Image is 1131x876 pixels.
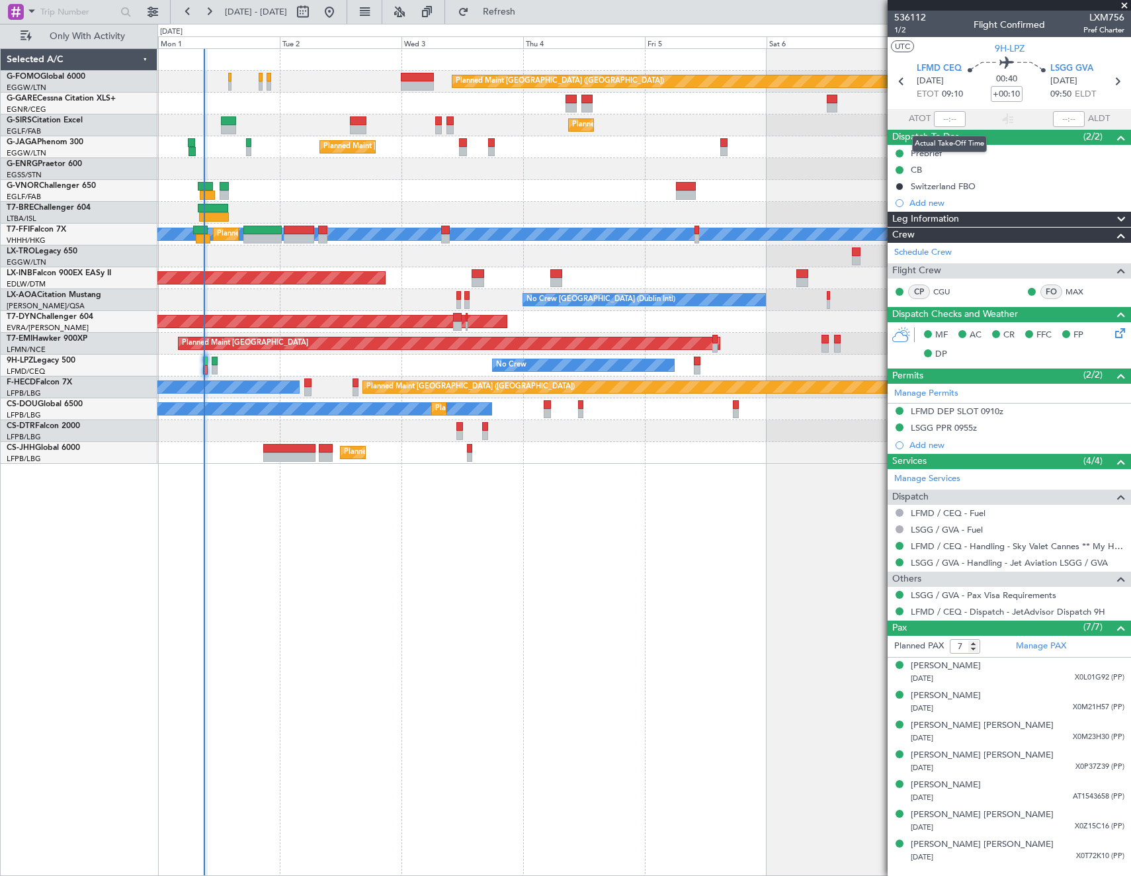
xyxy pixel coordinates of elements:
[894,24,926,36] span: 1/2
[7,226,66,234] a: T7-FFIFalcon 7X
[7,126,41,136] a: EGLF/FAB
[7,83,46,93] a: EGGW/LTN
[911,524,983,535] a: LSGG / GVA - Fuel
[7,204,34,212] span: T7-BRE
[970,329,982,342] span: AC
[908,285,930,299] div: CP
[1050,88,1071,101] span: 09:50
[942,88,963,101] span: 09:10
[7,160,38,168] span: G-ENRG
[7,454,41,464] a: LFPB/LBG
[401,36,523,48] div: Wed 3
[935,329,948,342] span: MF
[1040,285,1062,299] div: FO
[911,719,1054,732] div: [PERSON_NAME] [PERSON_NAME]
[15,26,144,47] button: Only With Activity
[892,490,929,505] span: Dispatch
[1075,762,1124,773] span: X0P37Z39 (PP)
[7,357,75,365] a: 9H-LPZLegacy 500
[496,355,526,375] div: No Crew
[7,410,41,420] a: LFPB/LBG
[1003,329,1015,342] span: CR
[225,6,287,18] span: [DATE] - [DATE]
[7,378,36,386] span: F-HECD
[1050,75,1077,88] span: [DATE]
[911,181,976,192] div: Switzerland FBO
[7,400,83,408] a: CS-DOUGlobal 6500
[974,18,1045,32] div: Flight Confirmed
[7,138,83,146] a: G-JAGAPhenom 300
[911,674,933,683] span: [DATE]
[892,307,1018,322] span: Dispatch Checks and Weather
[523,36,645,48] div: Thu 4
[911,822,933,832] span: [DATE]
[7,116,32,124] span: G-SIRS
[1083,130,1103,144] span: (2/2)
[1050,62,1093,75] span: LSGG GVA
[7,105,46,114] a: EGNR/CEG
[456,71,664,91] div: Planned Maint [GEOGRAPHIC_DATA] ([GEOGRAPHIC_DATA])
[892,369,923,384] span: Permits
[7,335,87,343] a: T7-EMIHawker 900XP
[894,472,960,486] a: Manage Services
[892,621,907,636] span: Pax
[1083,368,1103,382] span: (2/2)
[892,454,927,469] span: Services
[911,838,1054,852] div: [PERSON_NAME] [PERSON_NAME]
[1083,24,1124,36] span: Pref Charter
[935,348,947,361] span: DP
[1075,88,1096,101] span: ELDT
[572,115,780,135] div: Planned Maint [GEOGRAPHIC_DATA] ([GEOGRAPHIC_DATA])
[892,130,959,145] span: Dispatch To-Dos
[7,182,96,190] a: G-VNORChallenger 650
[911,606,1105,617] a: LFMD / CEQ - Dispatch - JetAdvisor Dispatch 9H
[911,507,985,519] a: LFMD / CEQ - Fuel
[892,228,915,243] span: Crew
[911,590,1056,601] a: LSGG / GVA - Pax Visa Requirements
[7,95,37,103] span: G-GARE
[7,357,33,365] span: 9H-LPZ
[1076,851,1124,862] span: X0T72K10 (PP)
[892,263,941,279] span: Flight Crew
[911,406,1003,417] div: LFMD DEP SLOT 0910z
[911,733,933,743] span: [DATE]
[7,313,93,321] a: T7-DYNChallenger 604
[7,323,89,333] a: EVRA/[PERSON_NAME]
[7,269,111,277] a: LX-INBFalcon 900EX EASy II
[526,290,675,310] div: No Crew [GEOGRAPHIC_DATA] (Dublin Intl)
[7,400,38,408] span: CS-DOU
[7,73,40,81] span: G-FOMO
[7,160,82,168] a: G-ENRGPraetor 600
[1066,286,1095,298] a: MAX
[7,214,36,224] a: LTBA/ISL
[7,73,85,81] a: G-FOMOGlobal 6000
[933,286,963,298] a: CGU
[344,443,552,462] div: Planned Maint [GEOGRAPHIC_DATA] ([GEOGRAPHIC_DATA])
[911,164,922,175] div: CB
[435,399,644,419] div: Planned Maint [GEOGRAPHIC_DATA] ([GEOGRAPHIC_DATA])
[7,257,46,267] a: EGGW/LTN
[7,269,32,277] span: LX-INB
[911,557,1108,568] a: LSGG / GVA - Handling - Jet Aviation LSGG / GVA
[1083,454,1103,468] span: (4/4)
[7,138,37,146] span: G-JAGA
[894,11,926,24] span: 536112
[1073,329,1083,342] span: FP
[7,345,46,355] a: LFMN/NCE
[891,40,914,52] button: UTC
[7,444,80,452] a: CS-JHHGlobal 6000
[995,42,1025,56] span: 9H-LPZ
[7,279,46,289] a: EDLW/DTM
[645,36,767,48] div: Fri 5
[7,301,85,311] a: [PERSON_NAME]/QSA
[909,439,1124,451] div: Add new
[767,36,888,48] div: Sat 6
[911,749,1054,762] div: [PERSON_NAME] [PERSON_NAME]
[894,387,958,400] a: Manage Permits
[7,192,41,202] a: EGLF/FAB
[1016,640,1066,653] a: Manage PAX
[917,88,939,101] span: ETOT
[7,378,72,386] a: F-HECDFalcon 7X
[217,224,438,244] div: Planned Maint [GEOGRAPHIC_DATA] ([GEOGRAPHIC_DATA] Intl)
[911,703,933,713] span: [DATE]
